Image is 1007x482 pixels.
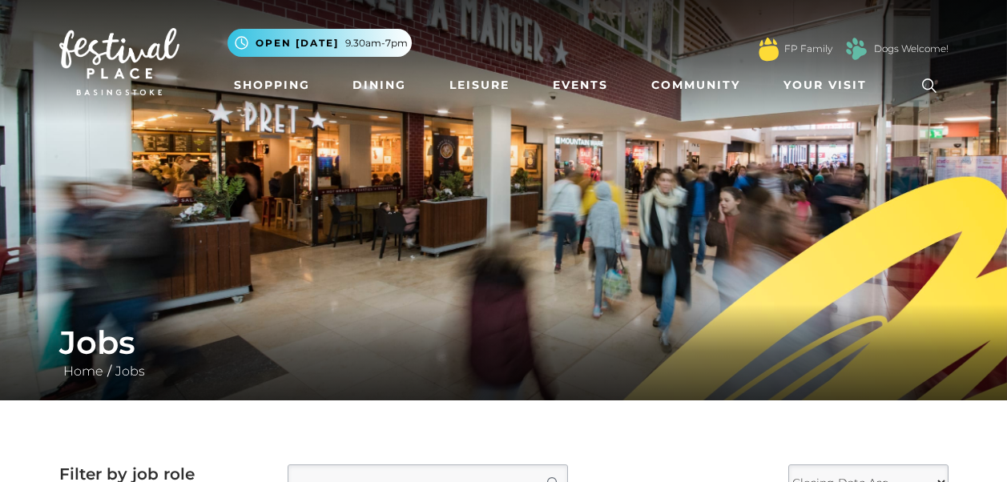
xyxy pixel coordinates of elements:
a: Shopping [228,70,316,100]
a: Community [645,70,747,100]
a: Home [59,364,107,379]
div: / [47,323,961,381]
span: 9.30am-7pm [345,36,408,50]
button: Open [DATE] 9.30am-7pm [228,29,412,57]
a: Dining [346,70,413,100]
a: FP Family [784,42,832,56]
a: Dogs Welcome! [874,42,949,56]
a: Events [546,70,614,100]
span: Open [DATE] [256,36,339,50]
a: Your Visit [777,70,881,100]
a: Leisure [443,70,516,100]
span: Your Visit [783,77,867,94]
h1: Jobs [59,323,949,362]
a: Jobs [111,364,149,379]
img: Festival Place Logo [59,28,179,95]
